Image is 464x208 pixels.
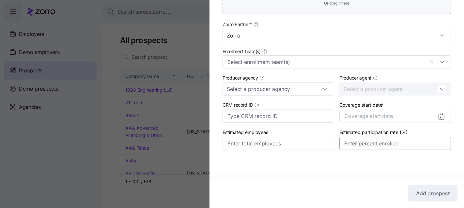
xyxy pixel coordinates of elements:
[339,129,408,136] label: Estimated participation rate (%)
[223,75,258,81] span: Producer agency
[223,129,268,136] label: Estimated employees
[339,137,451,150] input: Enter percent enrolled
[339,101,385,109] label: Coverage start date
[416,189,450,197] span: Add prospect
[223,29,451,42] input: Select a partner
[344,113,393,119] span: Coverage start date
[223,102,253,108] span: CRM record ID
[223,137,334,150] input: Enter total employees
[339,82,451,96] input: Select a producer agent
[227,58,425,66] input: Select enrollment team(s)
[223,21,252,28] span: Zorro Partner *
[223,82,334,96] input: Select a producer agency
[339,110,451,123] button: Coverage start date
[408,185,457,201] button: Add prospect
[223,110,334,123] input: Type CRM record ID
[223,48,261,55] span: Enrollment team(s)
[339,75,371,81] span: Producer agent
